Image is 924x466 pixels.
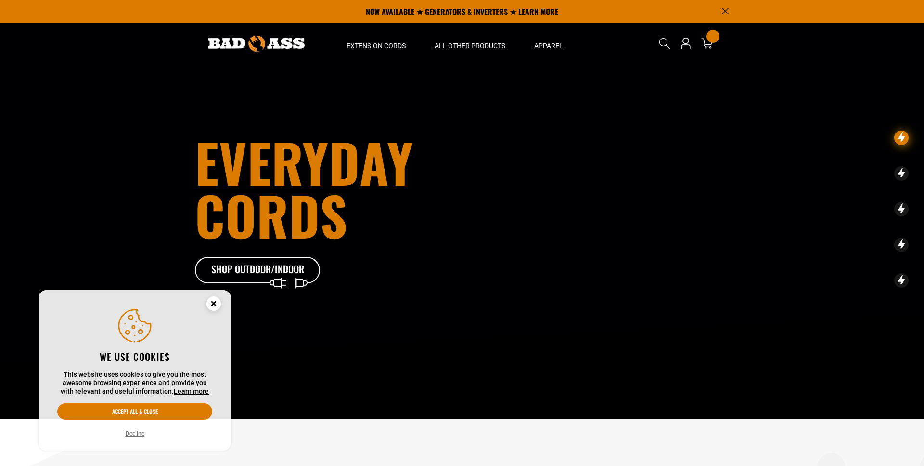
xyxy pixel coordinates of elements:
[332,23,420,64] summary: Extension Cords
[195,257,320,284] a: Shop Outdoor/Indoor
[123,429,147,439] button: Decline
[208,36,305,52] img: Bad Ass Extension Cords
[520,23,577,64] summary: Apparel
[57,350,212,363] h2: We use cookies
[420,23,520,64] summary: All Other Products
[195,135,515,241] h1: Everyday cords
[174,387,209,395] a: Learn more
[346,41,406,50] span: Extension Cords
[534,41,563,50] span: Apparel
[57,371,212,396] p: This website uses cookies to give you the most awesome browsing experience and provide you with r...
[57,403,212,420] button: Accept all & close
[38,290,231,451] aside: Cookie Consent
[435,41,505,50] span: All Other Products
[657,36,672,51] summary: Search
